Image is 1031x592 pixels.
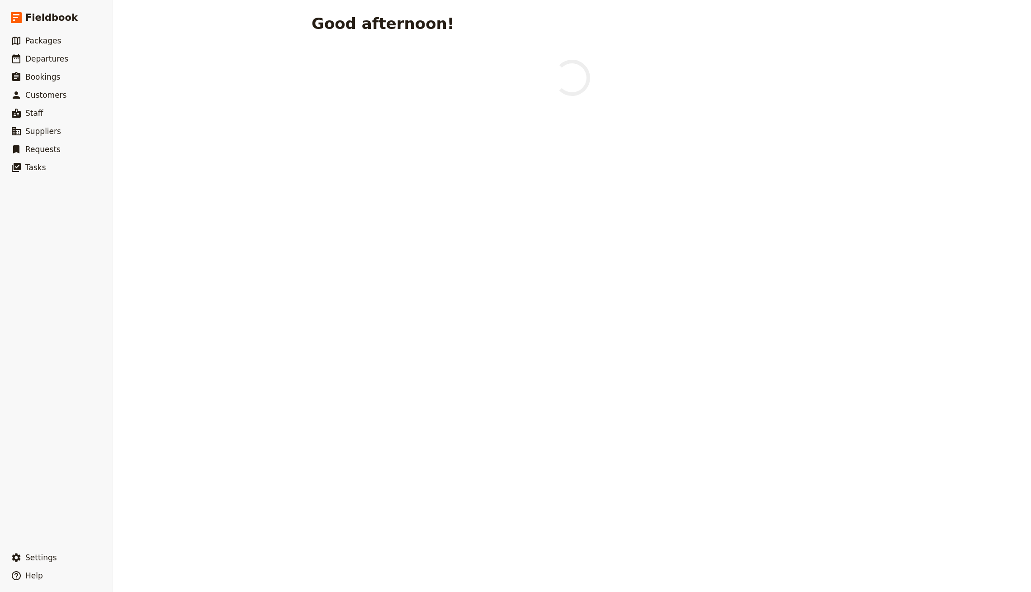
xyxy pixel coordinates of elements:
span: Departures [25,54,68,63]
span: Fieldbook [25,11,78,24]
span: Staff [25,109,43,118]
span: Suppliers [25,127,61,136]
span: Requests [25,145,61,154]
span: Packages [25,36,61,45]
span: Help [25,571,43,580]
h1: Good afternoon! [312,14,454,33]
span: Settings [25,553,57,562]
span: Tasks [25,163,46,172]
span: Bookings [25,72,60,81]
span: Customers [25,91,66,100]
